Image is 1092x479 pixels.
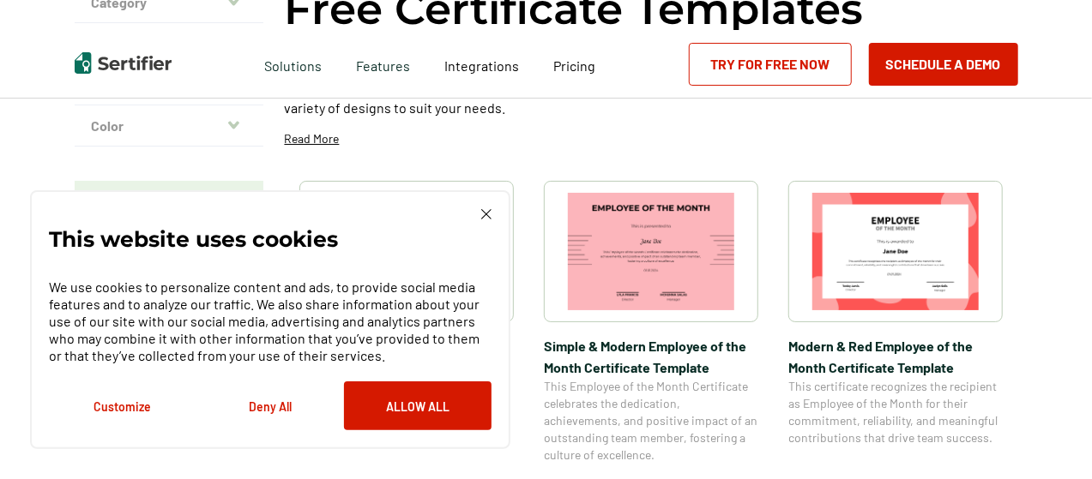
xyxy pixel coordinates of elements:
[196,381,344,430] button: Deny All
[75,105,263,147] button: Color
[544,378,758,464] span: This Employee of the Month Certificate celebrates the dedication, achievements, and positive impa...
[481,209,492,219] img: Cookie Popup Close
[75,23,263,64] button: Theme
[689,43,852,86] a: Try for Free Now
[812,193,979,310] img: Modern & Red Employee of the Month Certificate Template
[568,193,734,310] img: Simple & Modern Employee of the Month Certificate Template
[49,278,492,364] p: We use cookies to personalize content and ads, to provide social media features and to analyze ou...
[75,52,172,74] img: Sertifier | Digital Credentialing Platform
[344,381,492,430] button: Allow All
[444,53,519,75] a: Integrations
[264,53,322,75] span: Solutions
[869,43,1018,86] button: Schedule a Demo
[788,181,1003,464] a: Modern & Red Employee of the Month Certificate TemplateModern & Red Employee of the Month Certifi...
[788,335,1003,378] span: Modern & Red Employee of the Month Certificate Template
[49,381,196,430] button: Customize
[444,57,519,74] span: Integrations
[49,231,338,248] p: This website uses cookies
[285,130,340,147] p: Read More
[544,181,758,464] a: Simple & Modern Employee of the Month Certificate TemplateSimple & Modern Employee of the Month C...
[356,53,410,75] span: Features
[553,53,595,75] a: Pricing
[544,335,758,378] span: Simple & Modern Employee of the Month Certificate Template
[788,378,1003,446] span: This certificate recognizes the recipient as Employee of the Month for their commitment, reliabil...
[553,57,595,74] span: Pricing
